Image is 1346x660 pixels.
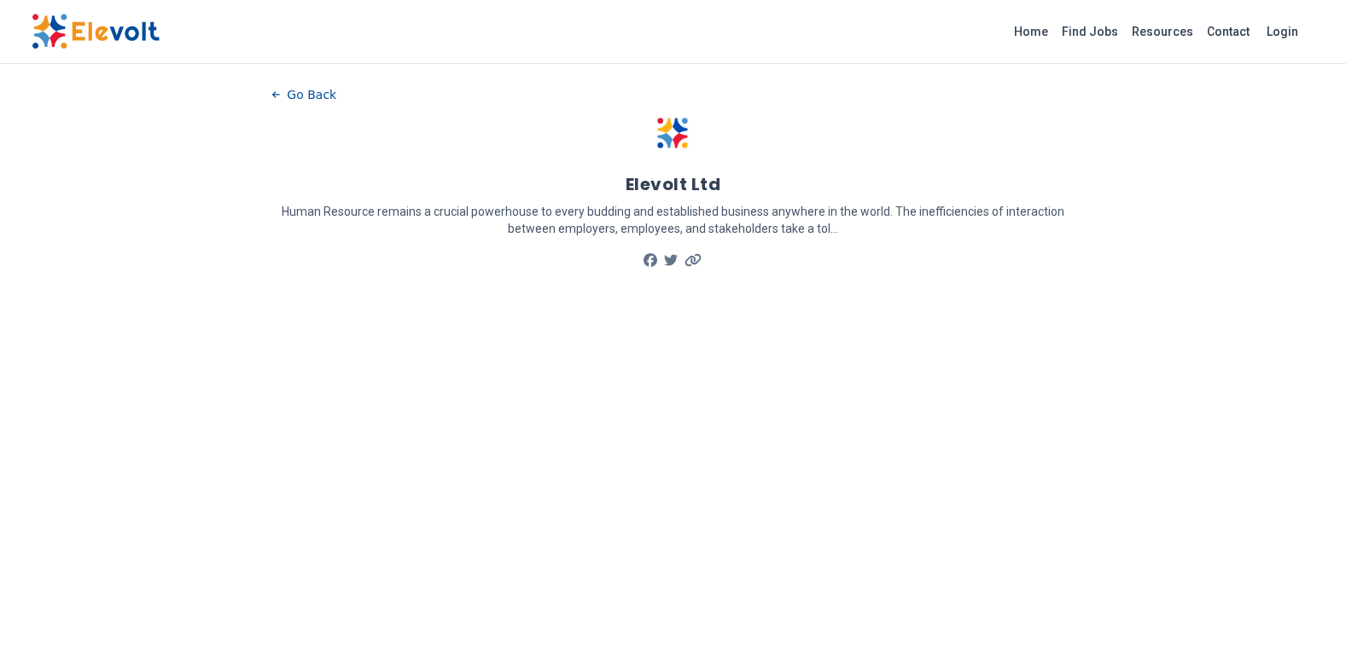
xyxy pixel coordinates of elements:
[647,107,698,159] img: Elevolt Ltd
[272,82,336,107] button: Go Back
[1200,18,1256,45] a: Contact
[1125,18,1200,45] a: Resources
[32,14,160,49] img: Elevolt
[626,172,721,196] h1: Elevolt Ltd
[1055,18,1125,45] a: Find Jobs
[1101,82,1315,593] iframe: Advertisement
[1007,18,1055,45] a: Home
[32,82,246,593] iframe: Advertisement
[1256,14,1308,49] a: Login
[272,203,1074,237] p: Human Resource remains a crucial powerhouse to every budding and established business anywhere in...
